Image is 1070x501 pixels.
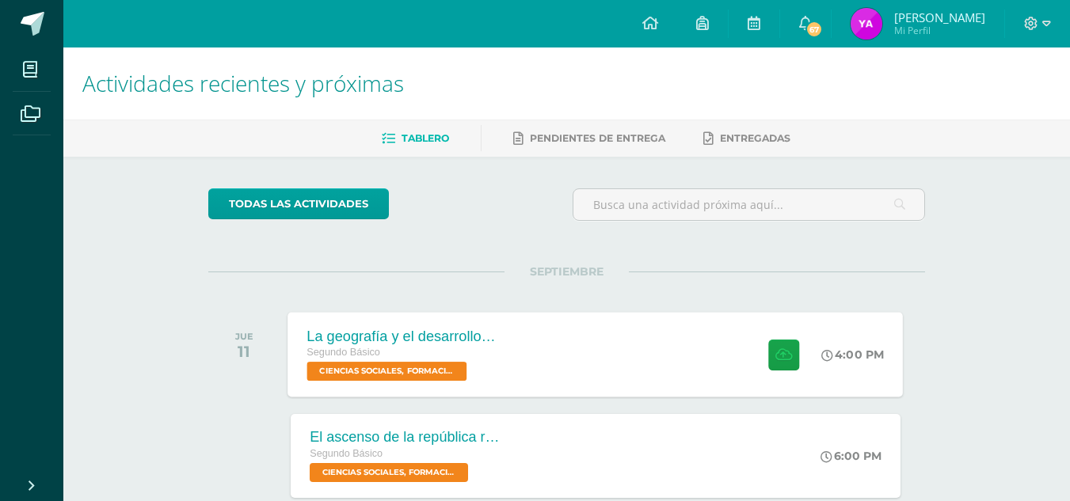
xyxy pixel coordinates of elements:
div: La geografía y el desarrollo inicial de [GEOGRAPHIC_DATA] [307,328,499,344]
span: [PERSON_NAME] [894,9,985,25]
span: Segundo Básico [307,347,381,358]
div: 6:00 PM [821,449,882,463]
span: Pendientes de entrega [530,132,665,144]
span: SEPTIEMBRE [505,264,629,279]
span: Entregadas [720,132,790,144]
div: El ascenso de la república romana [310,429,500,446]
span: Tablero [402,132,449,144]
span: CIENCIAS SOCIALES, FORMACIÓN CIUDADANA E INTERCULTURALIDAD 'Sección C' [307,362,467,381]
a: Tablero [382,126,449,151]
span: 67 [805,21,823,38]
img: 7575a8a1c79c319b1cee695d012c06bb.png [851,8,882,40]
span: Actividades recientes y próximas [82,68,404,98]
span: CIENCIAS SOCIALES, FORMACIÓN CIUDADANA E INTERCULTURALIDAD 'Sección C' [310,463,468,482]
span: Segundo Básico [310,448,383,459]
div: 4:00 PM [822,347,885,362]
a: Entregadas [703,126,790,151]
a: todas las Actividades [208,188,389,219]
input: Busca una actividad próxima aquí... [573,189,924,220]
div: 11 [235,342,253,361]
span: Mi Perfil [894,24,985,37]
a: Pendientes de entrega [513,126,665,151]
div: JUE [235,331,253,342]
